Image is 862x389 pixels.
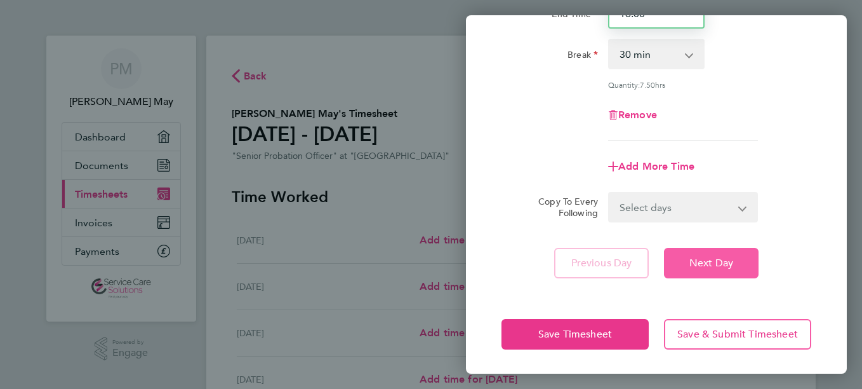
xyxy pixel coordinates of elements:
span: Save & Submit Timesheet [677,328,798,341]
span: Save Timesheet [538,328,612,341]
span: Add More Time [618,160,694,172]
span: Next Day [689,257,733,270]
label: Copy To Every Following [528,196,598,219]
span: 7.50 [640,79,655,90]
button: Next Day [664,248,759,278]
label: End Time [552,8,598,24]
button: Save & Submit Timesheet [664,319,811,350]
span: Remove [618,109,657,121]
label: Break [567,49,598,64]
button: Remove [608,110,657,120]
div: Quantity: hrs [608,79,758,90]
button: Save Timesheet [501,319,649,350]
button: Add More Time [608,161,694,172]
